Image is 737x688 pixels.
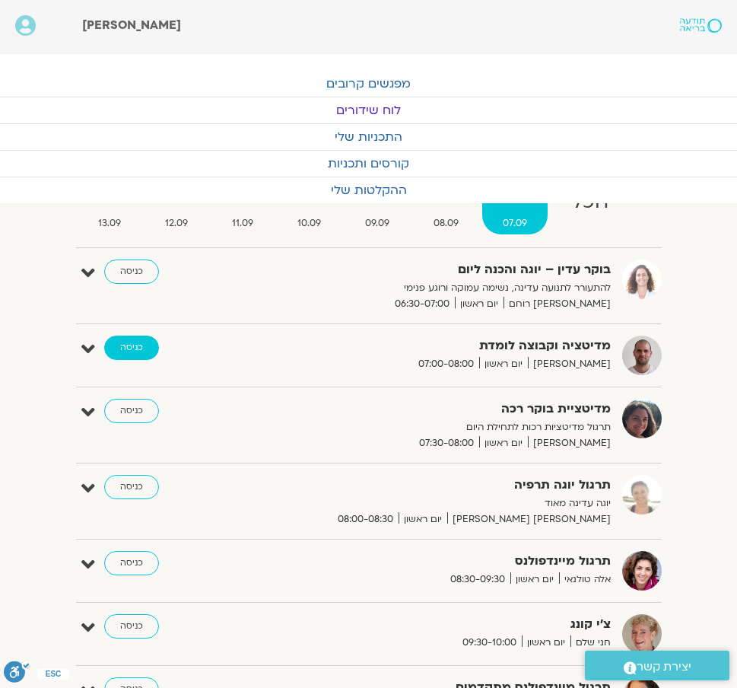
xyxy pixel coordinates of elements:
span: יצירת קשר [637,657,691,677]
span: [PERSON_NAME] [82,17,181,33]
a: כניסה [104,336,159,360]
span: 08.09 [413,215,479,231]
span: 08:00-08:30 [332,511,399,527]
span: 12.09 [145,215,208,231]
span: 09.09 [345,215,410,231]
a: ד10.09 [277,174,341,234]
span: חני שלם [570,635,611,651]
span: יום ראשון [479,435,528,451]
a: ה11.09 [211,174,274,234]
span: אלה טולנאי [559,572,611,588]
strong: תרגול מיינדפולנס [284,551,611,572]
p: להתעורר לתנועה עדינה, נשימה עמוקה ורוגע פנימי [284,280,611,296]
strong: מדיטציה וקבוצה לומדת [284,336,611,356]
span: [PERSON_NAME] [528,435,611,451]
span: יום ראשון [522,635,570,651]
p: יוגה עדינה מאוד [284,495,611,511]
a: כניסה [104,475,159,499]
span: 08:30-09:30 [445,572,510,588]
span: [PERSON_NAME] [PERSON_NAME] [447,511,611,527]
p: תרגול מדיטציות רכות לתחילת היום [284,419,611,435]
span: 06:30-07:00 [389,296,455,312]
span: [PERSON_NAME] [528,356,611,372]
span: 07.09 [482,215,548,231]
a: ב08.09 [413,174,479,234]
a: כניסה [104,551,159,575]
span: 13.09 [78,215,141,231]
a: כניסה [104,399,159,423]
a: א07.09 [482,174,548,234]
span: 07:00-08:00 [413,356,479,372]
span: יום ראשון [479,356,528,372]
a: כניסה [104,614,159,639]
strong: מדיטציית בוקר רכה [284,399,611,419]
strong: תרגול יוגה תרפיה [284,475,611,495]
span: יום ראשון [510,572,559,588]
span: [PERSON_NAME] רוחם [504,296,611,312]
a: ו12.09 [145,174,208,234]
span: 09:30-10:00 [457,635,522,651]
span: 10.09 [277,215,341,231]
a: ש13.09 [78,174,141,234]
a: הכל [551,174,629,234]
a: כניסה [104,260,159,284]
span: יום ראשון [399,511,447,527]
a: ג09.09 [345,174,410,234]
strong: בוקר עדין – יוגה והכנה ליום [284,260,611,280]
span: יום ראשון [455,296,504,312]
span: 11.09 [211,215,274,231]
strong: צ'י קונג [284,614,611,635]
a: יצירת קשר [585,651,729,680]
span: 07:30-08:00 [414,435,479,451]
